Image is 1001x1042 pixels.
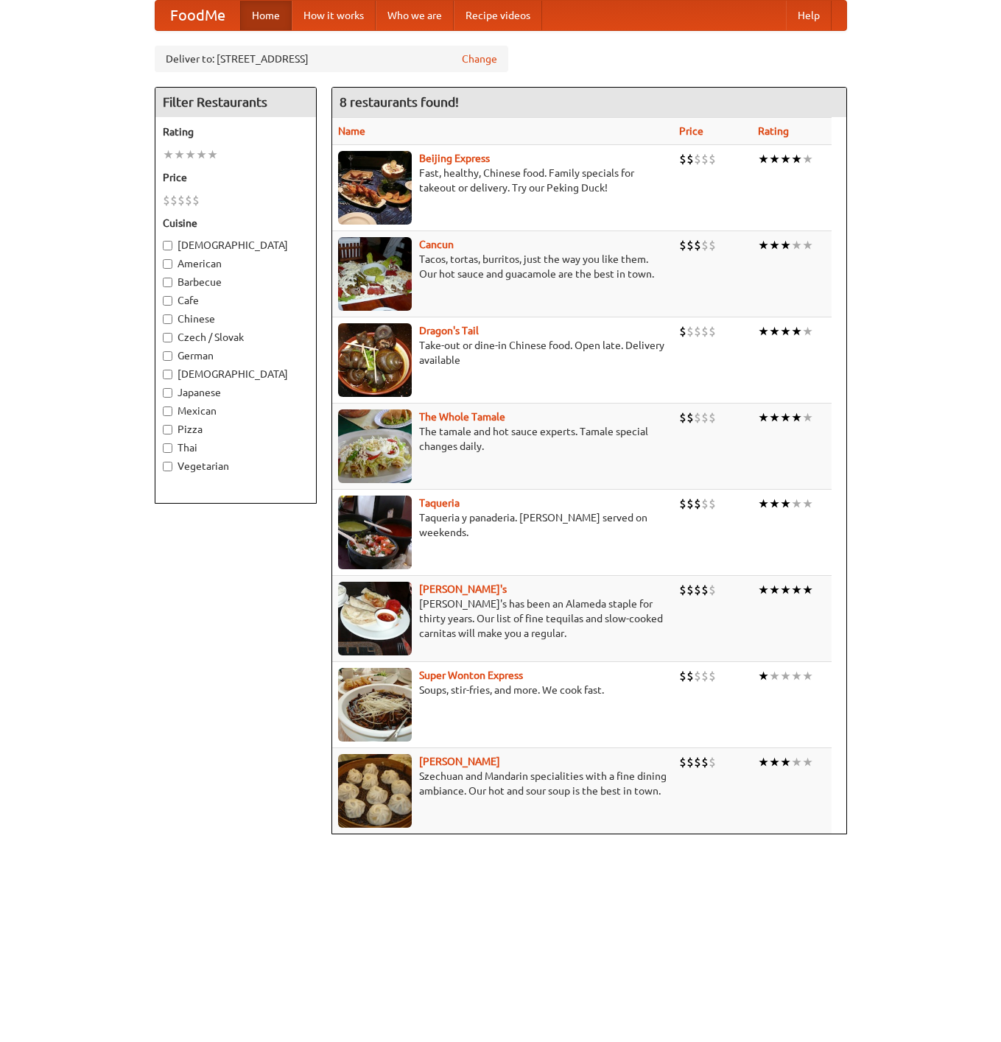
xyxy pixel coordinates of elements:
[679,668,686,684] li: $
[694,323,701,339] li: $
[780,323,791,339] li: ★
[163,192,170,208] li: $
[694,237,701,253] li: $
[419,411,505,423] a: The Whole Tamale
[338,166,667,195] p: Fast, healthy, Chinese food. Family specials for takeout or delivery. Try our Peking Duck!
[419,583,507,595] a: [PERSON_NAME]'s
[802,582,813,598] li: ★
[802,668,813,684] li: ★
[163,278,172,287] input: Barbecue
[163,124,309,139] h5: Rating
[163,238,309,253] label: [DEMOGRAPHIC_DATA]
[163,275,309,289] label: Barbecue
[686,237,694,253] li: $
[163,459,309,474] label: Vegetarian
[163,330,309,345] label: Czech / Slovak
[462,52,497,66] a: Change
[163,256,309,271] label: American
[780,151,791,167] li: ★
[802,754,813,770] li: ★
[163,333,172,342] input: Czech / Slovak
[155,88,316,117] h4: Filter Restaurants
[686,151,694,167] li: $
[679,125,703,137] a: Price
[758,668,769,684] li: ★
[338,409,412,483] img: wholetamale.jpg
[791,323,802,339] li: ★
[701,409,709,426] li: $
[419,325,479,337] a: Dragon's Tail
[694,668,701,684] li: $
[338,151,412,225] img: beijing.jpg
[679,409,686,426] li: $
[178,192,185,208] li: $
[338,754,412,828] img: shandong.jpg
[338,323,412,397] img: dragon.jpg
[163,440,309,455] label: Thai
[780,409,791,426] li: ★
[163,259,172,269] input: American
[419,239,454,250] a: Cancun
[419,669,523,681] a: Super Wonton Express
[791,754,802,770] li: ★
[163,351,172,361] input: German
[419,756,500,767] a: [PERSON_NAME]
[686,409,694,426] li: $
[155,1,240,30] a: FoodMe
[338,424,667,454] p: The tamale and hot sauce experts. Tamale special changes daily.
[163,216,309,230] h5: Cuisine
[709,496,716,512] li: $
[701,323,709,339] li: $
[338,496,412,569] img: taqueria.jpg
[185,147,196,163] li: ★
[701,582,709,598] li: $
[686,668,694,684] li: $
[163,385,309,400] label: Japanese
[338,237,412,311] img: cancun.jpg
[769,151,780,167] li: ★
[338,338,667,367] p: Take-out or dine-in Chinese food. Open late. Delivery available
[701,668,709,684] li: $
[709,409,716,426] li: $
[780,668,791,684] li: ★
[694,409,701,426] li: $
[419,152,490,164] a: Beijing Express
[791,409,802,426] li: ★
[758,754,769,770] li: ★
[780,582,791,598] li: ★
[791,582,802,598] li: ★
[338,596,667,641] p: [PERSON_NAME]'s has been an Alameda staple for thirty years. Our list of fine tequilas and slow-c...
[686,582,694,598] li: $
[163,170,309,185] h5: Price
[802,409,813,426] li: ★
[292,1,376,30] a: How it works
[679,323,686,339] li: $
[679,151,686,167] li: $
[338,769,667,798] p: Szechuan and Mandarin specialities with a fine dining ambiance. Our hot and sour soup is the best...
[163,404,309,418] label: Mexican
[163,425,172,434] input: Pizza
[709,323,716,339] li: $
[419,497,460,509] b: Taqueria
[701,754,709,770] li: $
[679,496,686,512] li: $
[780,754,791,770] li: ★
[769,496,780,512] li: ★
[454,1,542,30] a: Recipe videos
[338,125,365,137] a: Name
[709,754,716,770] li: $
[769,237,780,253] li: ★
[155,46,508,72] div: Deliver to: [STREET_ADDRESS]
[694,496,701,512] li: $
[758,151,769,167] li: ★
[709,582,716,598] li: $
[185,192,192,208] li: $
[769,754,780,770] li: ★
[163,147,174,163] li: ★
[163,296,172,306] input: Cafe
[769,582,780,598] li: ★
